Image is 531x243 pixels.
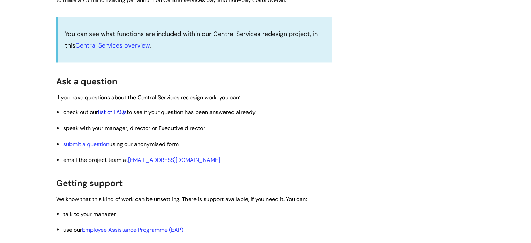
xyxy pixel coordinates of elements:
span: We know that this kind of work can be unsettling. There is support available, if you need it. You... [56,195,307,203]
p: You can see what functions are included within our Central Services redesign project, in this . [65,28,325,51]
a: [EMAIL_ADDRESS][DOMAIN_NAME] [128,156,220,164]
span: email the project team at [63,156,221,164]
span: Getting support [56,178,123,188]
span: use our [63,226,183,233]
a: submit a question [63,141,109,148]
a: Employee Assistance Programme (EAP) [82,226,183,233]
span: using our anonymised form [63,141,179,148]
span: If you have questions about the Central Services redesign work, you can: [56,94,240,101]
span: talk to your manager [63,210,116,217]
a: list of FAQs [98,108,127,116]
span: speak with your manager, director or Executive director [63,124,205,132]
span: Ask a question [56,76,117,87]
span: check out our to see if your question has been answered already [63,108,256,116]
a: Central Services overview [75,41,150,50]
